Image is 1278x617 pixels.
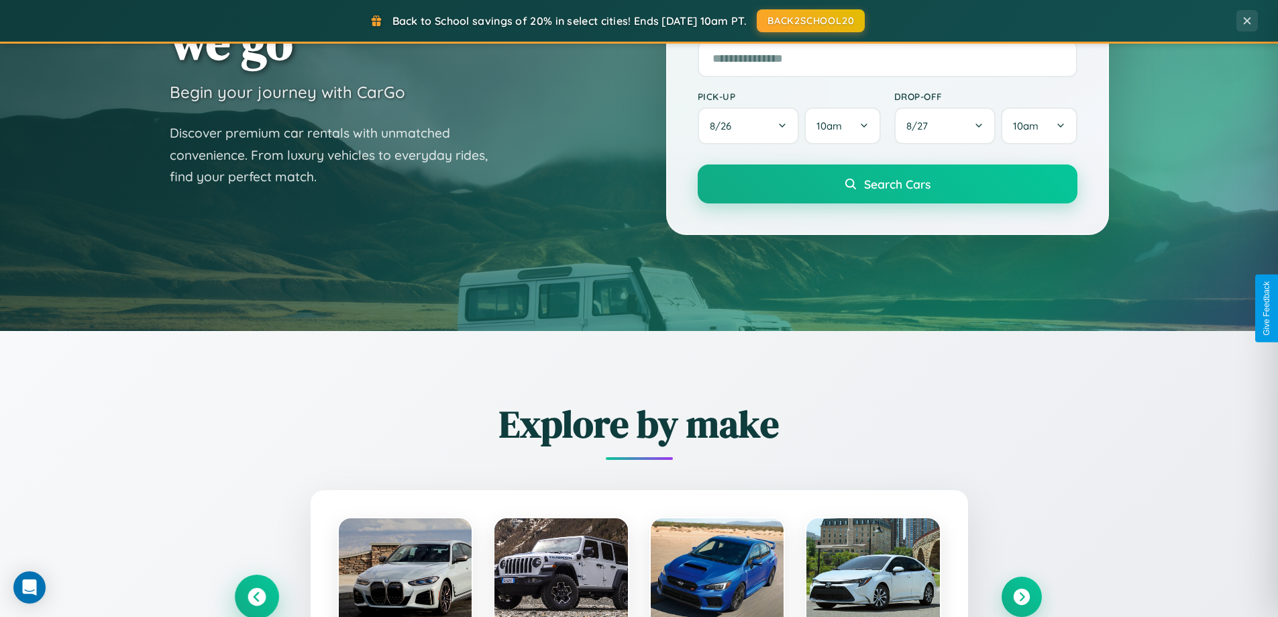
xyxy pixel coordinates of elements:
h3: Begin your journey with CarGo [170,82,405,102]
span: 10am [1013,120,1039,132]
div: Open Intercom Messenger [13,571,46,604]
button: 8/27 [894,107,996,144]
span: 8 / 26 [710,120,738,132]
span: Search Cars [864,177,930,191]
label: Drop-off [894,91,1077,102]
span: 8 / 27 [906,120,935,132]
h2: Explore by make [237,398,1042,450]
button: 8/26 [698,107,800,144]
button: 10am [1001,107,1077,144]
button: Search Cars [698,164,1077,203]
label: Pick-up [698,91,881,102]
button: 10am [804,107,880,144]
div: Give Feedback [1262,281,1271,336]
span: Back to School savings of 20% in select cities! Ends [DATE] 10am PT. [392,14,747,28]
span: 10am [816,120,842,132]
button: BACK2SCHOOL20 [757,9,865,32]
p: Discover premium car rentals with unmatched convenience. From luxury vehicles to everyday rides, ... [170,122,505,188]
